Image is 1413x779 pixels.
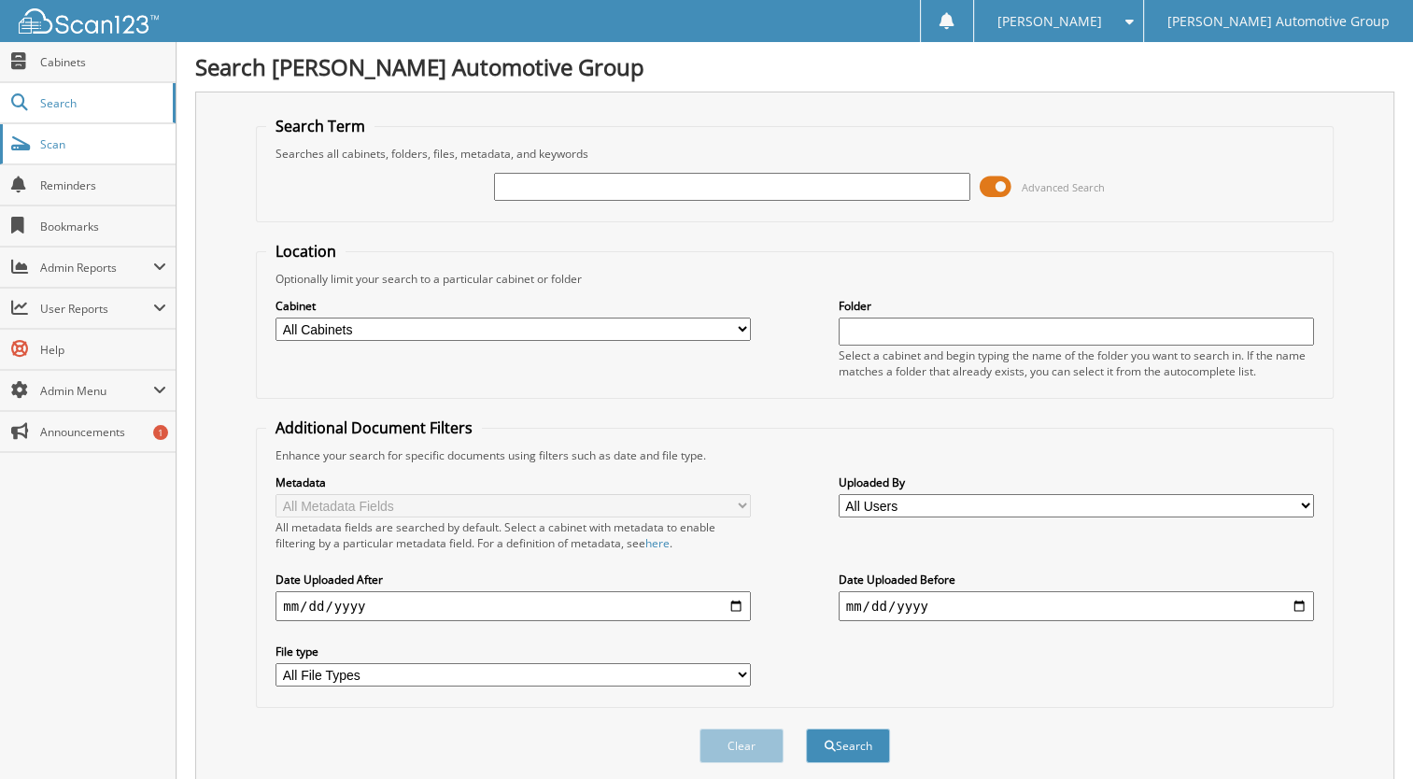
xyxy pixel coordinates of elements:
span: Help [40,342,166,358]
div: 1 [153,425,168,440]
legend: Search Term [266,116,374,136]
span: [PERSON_NAME] [997,16,1102,27]
a: here [645,535,670,551]
label: Date Uploaded Before [839,572,1314,588]
div: Optionally limit your search to a particular cabinet or folder [266,271,1323,287]
img: scan123-logo-white.svg [19,8,159,34]
span: Announcements [40,424,166,440]
button: Search [806,729,890,763]
span: Scan [40,136,166,152]
span: [PERSON_NAME] Automotive Group [1167,16,1390,27]
label: Uploaded By [839,474,1314,490]
span: Reminders [40,177,166,193]
span: Search [40,95,163,111]
label: Metadata [276,474,751,490]
iframe: Chat Widget [1320,689,1413,779]
label: File type [276,644,751,659]
div: Searches all cabinets, folders, files, metadata, and keywords [266,146,1323,162]
div: All metadata fields are searched by default. Select a cabinet with metadata to enable filtering b... [276,519,751,551]
span: Cabinets [40,54,166,70]
button: Clear [699,729,784,763]
span: Bookmarks [40,219,166,234]
h1: Search [PERSON_NAME] Automotive Group [195,51,1394,82]
legend: Location [266,241,346,262]
legend: Additional Document Filters [266,418,482,438]
label: Folder [839,298,1314,314]
span: Admin Reports [40,260,153,276]
input: end [839,591,1314,621]
div: Enhance your search for specific documents using filters such as date and file type. [266,447,1323,463]
div: Select a cabinet and begin typing the name of the folder you want to search in. If the name match... [839,347,1314,379]
input: start [276,591,751,621]
span: Advanced Search [1022,180,1105,194]
label: Cabinet [276,298,751,314]
label: Date Uploaded After [276,572,751,588]
span: User Reports [40,301,153,317]
span: Admin Menu [40,383,153,399]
